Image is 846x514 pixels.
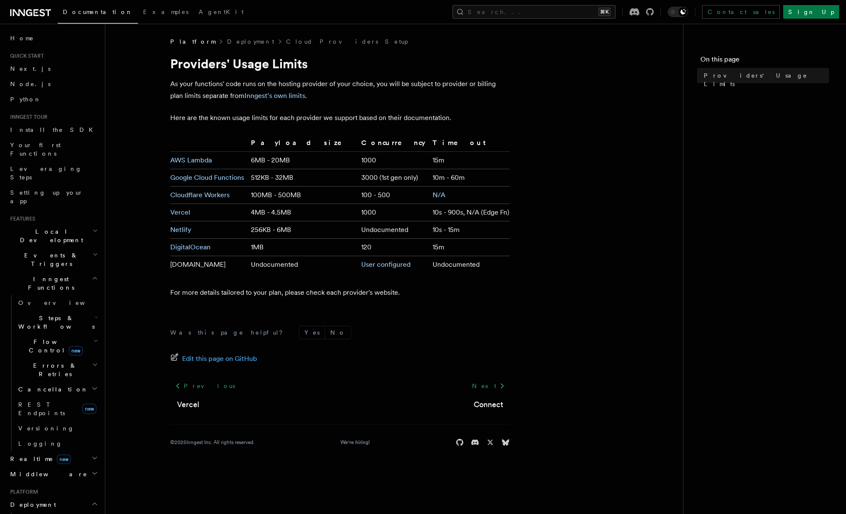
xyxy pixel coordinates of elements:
[7,467,100,482] button: Middleware
[18,401,65,416] span: REST Endpoints
[15,382,100,397] button: Cancellation
[474,399,503,411] a: Connect
[429,137,510,152] th: Timeout
[18,440,62,447] span: Logging
[247,152,357,169] td: 6MB - 20MB
[668,7,688,17] button: Toggle dark mode
[7,271,100,295] button: Inngest Functions
[170,256,248,274] td: [DOMAIN_NAME]
[63,8,133,15] span: Documentation
[7,451,100,467] button: Realtimenew
[15,361,92,378] span: Errors & Retries
[15,314,95,331] span: Steps & Workflows
[467,378,510,394] a: Next
[10,165,82,181] span: Leveraging Steps
[170,173,244,182] a: Google Cloud Functions
[15,334,100,358] button: Flow Controlnew
[7,275,92,292] span: Inngest Functions
[7,455,71,463] span: Realtime
[82,404,96,414] span: new
[7,500,56,509] span: Deployment
[7,224,100,248] button: Local Development
[358,187,429,204] td: 100 - 500
[170,243,211,251] a: DigitalOcean
[7,251,93,268] span: Events & Triggers
[429,221,510,239] td: 10s - 15m
[10,81,51,87] span: Node.js
[15,421,100,436] a: Versioning
[299,326,325,339] button: Yes
[138,3,194,23] a: Examples
[247,137,357,152] th: Payload size
[358,137,429,152] th: Concurrency
[7,185,100,209] a: Setting up your app
[702,5,780,19] a: Contact sales
[340,439,370,446] a: We're hiring!
[170,156,212,164] a: AWS Lambda
[199,8,244,15] span: AgentKit
[170,439,255,446] div: © 2025 Inngest Inc. All rights reserved.
[10,65,51,72] span: Next.js
[429,169,510,187] td: 10m - 60m
[247,169,357,187] td: 512KB - 32MB
[361,260,410,268] a: User configured
[429,204,510,221] td: 10s - 900s, N/A (Edge Fn)
[15,358,100,382] button: Errors & Retries
[429,256,510,274] td: Undocumented
[57,455,71,464] span: new
[247,204,357,221] td: 4MB - 4.5MB
[7,497,100,512] button: Deployment
[10,142,61,157] span: Your first Functions
[245,92,305,100] a: Inngest's own limits
[358,221,429,239] td: Undocumented
[170,191,230,199] a: Cloudflare Workers
[358,204,429,221] td: 1000
[15,397,100,421] a: REST Endpointsnew
[69,346,83,355] span: new
[7,248,100,271] button: Events & Triggers
[7,76,100,92] a: Node.js
[170,37,215,46] span: Platform
[429,152,510,169] td: 15m
[599,8,610,16] kbd: ⌘K
[15,385,88,394] span: Cancellation
[7,137,100,161] a: Your first Functions
[7,295,100,451] div: Inngest Functions
[700,68,829,92] a: Providers' Usage Limits
[10,126,98,133] span: Install the SDK
[247,221,357,239] td: 256KB - 6MB
[247,256,357,274] td: Undocumented
[325,326,351,339] button: No
[18,425,74,432] span: Versioning
[7,122,100,137] a: Install the SDK
[182,353,257,365] span: Edit this page on GitHub
[170,353,257,365] a: Edit this page on GitHub
[170,112,510,124] p: Here are the known usage limits for each provider we support based on their documentation.
[10,189,83,204] span: Setting up your app
[7,114,48,120] span: Inngest tour
[170,287,510,299] p: For more details tailored to your plan, please check each provider's website.
[7,470,87,478] span: Middleware
[429,239,510,256] td: 15m
[58,3,138,24] a: Documentation
[170,378,240,394] a: Previous
[358,169,429,187] td: 3000 (1st gen only)
[7,31,100,46] a: Home
[7,92,100,107] a: Python
[10,96,41,103] span: Python
[170,56,510,71] h1: Providers' Usage Limits
[358,239,429,256] td: 120
[7,161,100,185] a: Leveraging Steps
[247,187,357,204] td: 100MB - 500MB
[10,34,34,42] span: Home
[7,61,100,76] a: Next.js
[7,489,38,495] span: Platform
[170,328,289,337] p: Was this page helpful?
[18,299,106,306] span: Overview
[453,5,616,19] button: Search...⌘K
[170,226,191,234] a: Netlify
[15,436,100,451] a: Logging
[700,54,829,68] h4: On this page
[704,71,829,88] span: Providers' Usage Limits
[170,208,190,216] a: Vercel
